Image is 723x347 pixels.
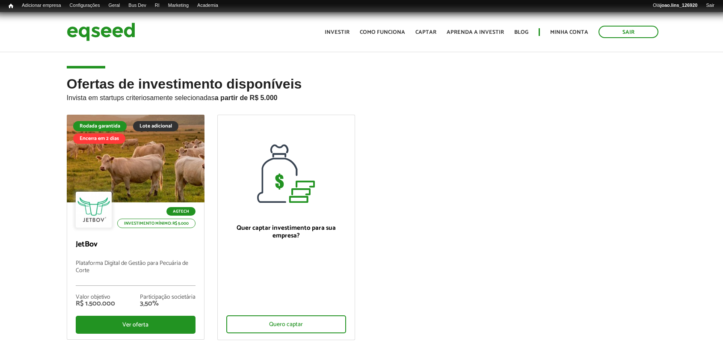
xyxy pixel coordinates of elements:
div: Participação societária [140,294,196,300]
div: 3,50% [140,300,196,307]
strong: a partir de R$ 5.000 [215,94,278,101]
a: Aprenda a investir [447,30,504,35]
a: Como funciona [360,30,405,35]
p: JetBov [76,240,196,249]
h2: Ofertas de investimento disponíveis [67,77,656,115]
strong: joao.lins_126920 [660,3,697,8]
div: Lote adicional [133,121,178,131]
span: Início [9,3,13,9]
a: Geral [104,2,124,9]
img: EqSeed [67,21,135,43]
div: Rodada garantida [73,121,127,131]
p: Plataforma Digital de Gestão para Pecuária de Corte [76,260,196,286]
a: RI [151,2,164,9]
a: Rodada garantida Lote adicional Encerra em 2 dias Agtech Investimento mínimo: R$ 5.000 JetBov Pla... [67,115,204,340]
div: Ver oferta [76,316,196,334]
a: Olájoao.lins_126920 [649,2,702,9]
a: Academia [193,2,222,9]
a: Blog [514,30,528,35]
a: Captar [415,30,436,35]
a: Sair [702,2,719,9]
a: Início [4,2,18,10]
p: Invista em startups criteriosamente selecionadas [67,92,656,102]
a: Quer captar investimento para sua empresa? Quero captar [217,115,355,340]
div: Encerra em 2 dias [73,133,125,144]
p: Investimento mínimo: R$ 5.000 [117,219,196,228]
a: Sair [599,26,658,38]
a: Configurações [65,2,104,9]
div: R$ 1.500.000 [76,300,115,307]
a: Marketing [164,2,193,9]
p: Quer captar investimento para sua empresa? [226,224,346,240]
div: Valor objetivo [76,294,115,300]
a: Bus Dev [124,2,151,9]
a: Minha conta [550,30,588,35]
a: Investir [325,30,350,35]
a: Adicionar empresa [18,2,65,9]
div: Quero captar [226,315,346,333]
p: Agtech [166,207,196,216]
